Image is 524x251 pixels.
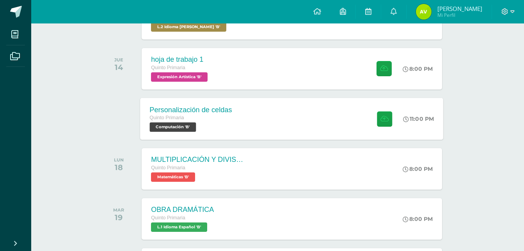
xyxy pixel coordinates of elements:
[151,165,185,170] span: Quinto Primaria
[151,215,185,221] span: Quinto Primaria
[151,22,226,32] span: L.2 Idioma Maya Kaqchikel 'B'
[150,115,184,120] span: Quinto Primaria
[150,122,196,132] span: Computación 'B'
[403,215,433,222] div: 8:00 PM
[437,12,482,18] span: Mi Perfil
[416,4,432,20] img: 548138aa7bf879a715e2caf3468de938.png
[403,65,433,72] div: 8:00 PM
[151,222,207,232] span: L.1 Idioma Español 'B'
[114,63,123,72] div: 14
[151,172,195,182] span: Matemáticas 'B'
[151,156,245,164] div: MULTIPLICACIÓN Y DIVISIÓN CON NÚMEROS DECIMALES
[403,115,434,122] div: 11:00 PM
[151,72,208,82] span: Expresión Artística 'B'
[151,65,185,70] span: Quinto Primaria
[114,163,124,172] div: 18
[114,57,123,63] div: JUE
[403,165,433,172] div: 8:00 PM
[150,106,232,114] div: Personalización de celdas
[437,5,482,13] span: [PERSON_NAME]
[151,206,214,214] div: OBRA DRAMÁTICA
[114,157,124,163] div: LUN
[113,213,124,222] div: 19
[151,56,210,64] div: hoja de trabajo 1
[113,207,124,213] div: MAR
